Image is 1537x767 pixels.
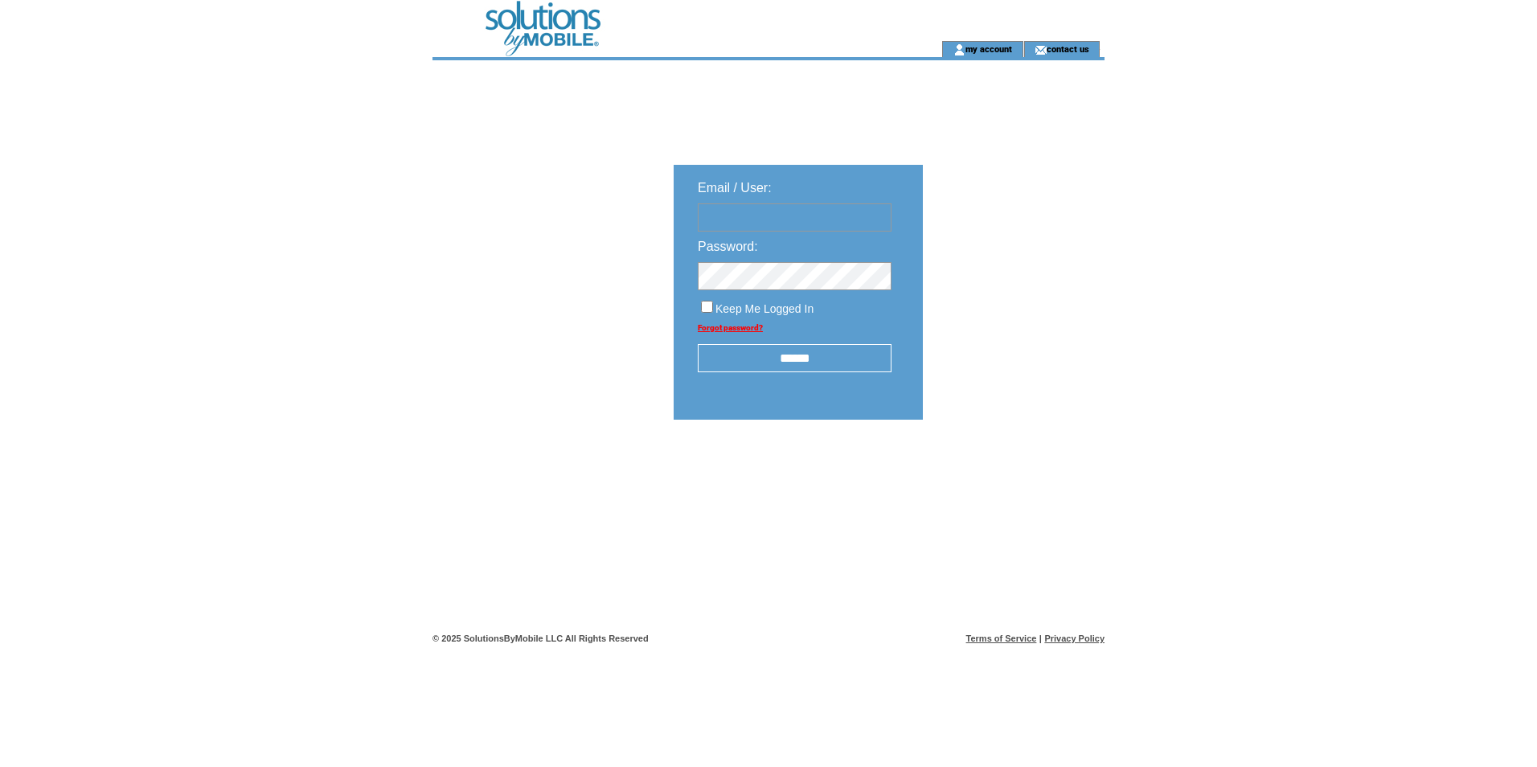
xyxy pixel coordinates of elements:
[965,43,1012,54] a: my account
[432,634,649,643] span: © 2025 SolutionsByMobile LLC All Rights Reserved
[1035,43,1047,56] img: contact_us_icon.gif
[698,181,772,195] span: Email / User:
[1039,634,1042,643] span: |
[698,240,758,253] span: Password:
[698,323,763,332] a: Forgot password?
[953,43,965,56] img: account_icon.gif
[1044,634,1105,643] a: Privacy Policy
[1047,43,1089,54] a: contact us
[966,634,1037,643] a: Terms of Service
[969,460,1050,480] img: transparent.png
[715,302,814,315] span: Keep Me Logged In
